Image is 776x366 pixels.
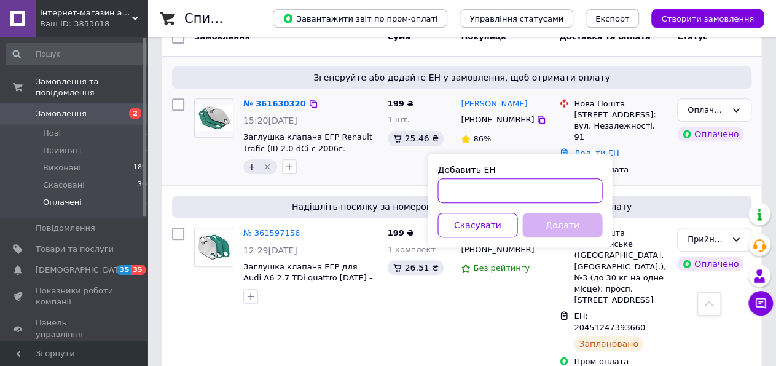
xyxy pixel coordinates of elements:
img: Фото товару [195,105,233,131]
span: 306 [138,180,151,191]
div: 26.51 ₴ [388,260,444,275]
span: Замовлення та повідомлення [36,76,147,98]
span: [DEMOGRAPHIC_DATA] [36,265,127,276]
a: № 361630320 [243,99,306,108]
span: Оплачені [43,197,82,208]
div: Заплановано [574,336,643,351]
span: 35 [131,265,145,275]
a: Заглушка клапана ЕГР Renault Trafic (II) 2.0 dCi с 2006г. [243,132,372,153]
span: Нові [43,128,61,139]
span: Управління статусами [469,14,563,23]
h1: Список замовлень [184,11,309,26]
div: [PHONE_NUMBER] [458,112,536,128]
div: 25.46 ₴ [388,131,444,146]
img: Фото товару [195,233,233,262]
a: Фото товару [194,228,233,267]
a: Додати ЕН [574,148,619,157]
span: Показники роботи компанії [36,285,114,308]
div: Оплачено [688,104,726,117]
span: 2 [146,128,151,139]
div: Нова Пошта [574,98,667,109]
button: Створити замовлення [651,9,764,28]
span: Створити замовлення [661,14,754,23]
span: Експорт [595,14,630,23]
span: 18 [142,145,151,156]
a: Фото товару [194,98,233,138]
a: Заглушка клапана ЕГР для Audi A6 2.7 TDi quattro [DATE] - [DATE] [243,262,372,294]
input: Пошук [6,43,152,65]
span: 35 [117,265,131,275]
span: Виконані [43,162,81,173]
span: 1 шт. [388,115,410,124]
span: 15:20[DATE] [243,116,297,125]
span: Повідомлення [36,223,95,234]
button: Експорт [586,9,640,28]
span: 12:29[DATE] [243,245,297,255]
span: Надішліть посилку за номером ЕН 20451247393660, щоб отримати оплату [177,201,747,213]
span: Без рейтингу [473,263,530,273]
div: [STREET_ADDRESS]: вул. Незалежності, 91 [574,109,667,143]
div: Прийнято [688,233,726,246]
span: + [248,162,256,172]
span: 1893 [133,162,151,173]
button: Управління статусами [460,9,573,28]
a: [PERSON_NAME] [461,98,527,110]
div: м. Кам'янське ([GEOGRAPHIC_DATA], [GEOGRAPHIC_DATA].), №3 (до 30 кг на одне місце): просп. [STREE... [574,239,667,306]
span: Товари та послуги [36,244,114,255]
span: 199 ₴ [388,228,414,237]
div: Пром-оплата [574,164,667,175]
span: ЕН: 20451247393660 [574,311,645,332]
button: Завантажити звіт по пром-оплаті [273,9,447,28]
svg: Видалити мітку [262,162,272,172]
a: № 361597156 [243,228,300,237]
a: Створити замовлення [639,14,764,23]
span: Інтернет-магазин автозапчатин "RPkits" [40,7,132,18]
span: 2 [129,108,141,119]
div: Оплачено [677,257,743,271]
button: Скасувати [437,213,517,237]
div: Ваш ID: 3853618 [40,18,147,30]
span: 86% [473,134,491,143]
span: 199 ₴ [388,99,414,108]
span: Згенеруйте або додайте ЕН у замовлення, щоб отримати оплату [177,71,747,84]
span: Прийняті [43,145,81,156]
span: Панель управління [36,317,114,340]
span: Замовлення [36,108,87,119]
div: Оплачено [677,127,743,141]
div: [PHONE_NUMBER] [458,242,536,258]
span: 1 комплект [388,245,436,254]
button: Чат з покупцем [748,291,773,316]
span: Скасовані [43,180,85,191]
span: 2 [146,197,151,208]
div: Нова Пошта [574,228,667,239]
span: Завантажити звіт по пром-оплаті [283,13,437,24]
label: Добавить ЕН [437,165,495,175]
